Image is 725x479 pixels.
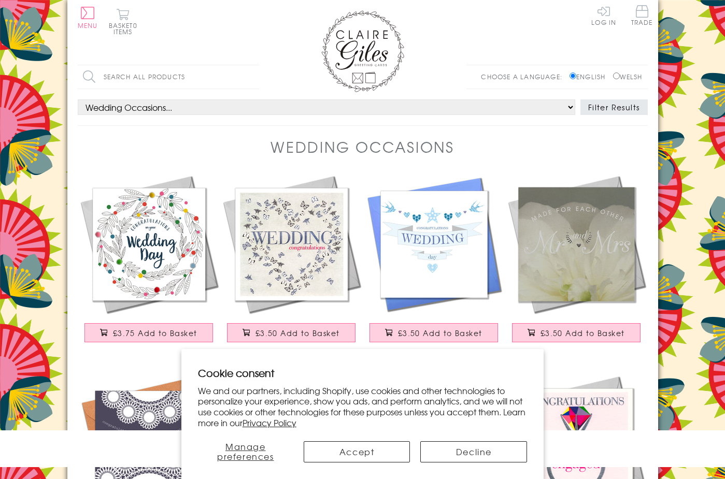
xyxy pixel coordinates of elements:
span: Menu [78,21,98,30]
button: Decline [420,441,527,462]
span: 0 items [113,21,137,36]
button: Filter Results [580,99,648,115]
button: £3.50 Add to Basket [512,323,641,342]
a: Privacy Policy [243,416,296,429]
button: Accept [304,441,410,462]
input: English [570,72,576,79]
p: We and our partners, including Shopify, use cookies and other technologies to personalize your ex... [198,385,528,428]
button: £3.50 Add to Basket [227,323,356,342]
a: Wedding Card, Flowers, Congratulations, Embellished with colourful pompoms £3.75 Add to Basket [78,173,220,353]
a: Log In [591,5,616,25]
a: Wedding Congratulations Card, Butteflies Heart, Embossed and Foiled text £3.50 Add to Basket [220,173,363,353]
label: English [570,72,610,81]
span: £3.50 Add to Basket [398,328,482,338]
button: Basket0 items [109,8,137,35]
img: Wedding Card, Blue Banners, Congratulations Wedding Day [363,173,505,315]
h2: Cookie consent [198,366,528,380]
button: Manage preferences [198,441,293,462]
p: Choose a language: [481,72,567,81]
button: Menu [78,7,98,28]
span: £3.50 Add to Basket [255,328,340,338]
label: Welsh [613,72,643,81]
a: Wedding Card, Blue Banners, Congratulations Wedding Day £3.50 Add to Basket [363,173,505,353]
span: £3.50 Add to Basket [541,328,625,338]
img: Wedding Congratulations Card, Butteflies Heart, Embossed and Foiled text [220,173,363,315]
input: Search [249,65,259,89]
img: Wedding Card, Flowers, Congratulations, Embellished with colourful pompoms [78,173,220,315]
a: Wedding Card, White Peonie, Mr and Mrs , Embossed and Foiled text £3.50 Add to Basket [505,173,648,353]
h1: Wedding Occasions [271,136,454,157]
span: Trade [631,5,653,25]
input: Welsh [613,72,620,79]
img: Wedding Card, White Peonie, Mr and Mrs , Embossed and Foiled text [505,173,648,315]
input: Search all products [78,65,259,89]
img: Claire Giles Greetings Cards [321,10,404,92]
span: Manage preferences [217,440,274,462]
button: £3.50 Add to Basket [369,323,498,342]
button: £3.75 Add to Basket [84,323,213,342]
span: £3.75 Add to Basket [113,328,197,338]
a: Trade [631,5,653,27]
